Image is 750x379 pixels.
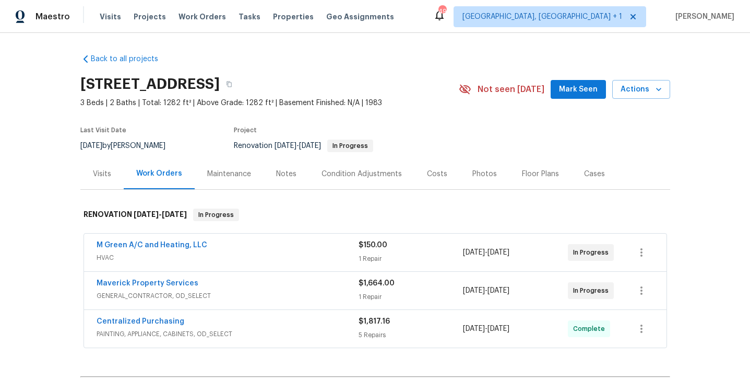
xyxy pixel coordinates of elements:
[463,324,509,334] span: -
[438,6,446,17] div: 49
[359,254,463,264] div: 1 Repair
[80,198,670,232] div: RENOVATION [DATE]-[DATE]In Progress
[273,12,314,22] span: Properties
[134,12,166,22] span: Projects
[573,324,609,334] span: Complete
[136,168,182,179] div: Work Orders
[462,12,622,22] span: [GEOGRAPHIC_DATA], [GEOGRAPHIC_DATA] + 1
[80,54,181,64] a: Back to all projects
[522,169,559,179] div: Floor Plans
[322,169,402,179] div: Condition Adjustments
[463,247,509,258] span: -
[478,84,544,95] span: Not seen [DATE]
[162,211,187,218] span: [DATE]
[573,247,613,258] span: In Progress
[234,142,373,150] span: Renovation
[487,325,509,332] span: [DATE]
[84,209,187,221] h6: RENOVATION
[275,142,321,150] span: -
[584,169,605,179] div: Cases
[487,249,509,256] span: [DATE]
[612,80,670,99] button: Actions
[671,12,734,22] span: [PERSON_NAME]
[359,292,463,302] div: 1 Repair
[97,329,359,339] span: PAINTING, APPLIANCE, CABINETS, OD_SELECT
[463,287,485,294] span: [DATE]
[621,83,662,96] span: Actions
[359,280,395,287] span: $1,664.00
[463,285,509,296] span: -
[80,79,220,89] h2: [STREET_ADDRESS]
[573,285,613,296] span: In Progress
[275,142,296,150] span: [DATE]
[97,242,207,249] a: M Green A/C and Heating, LLC
[487,287,509,294] span: [DATE]
[178,12,226,22] span: Work Orders
[80,127,126,133] span: Last Visit Date
[463,325,485,332] span: [DATE]
[359,242,387,249] span: $150.00
[359,318,390,325] span: $1,817.16
[97,291,359,301] span: GENERAL_CONTRACTOR, OD_SELECT
[80,142,102,150] span: [DATE]
[326,12,394,22] span: Geo Assignments
[97,280,198,287] a: Maverick Property Services
[134,211,187,218] span: -
[220,75,239,94] button: Copy Address
[35,12,70,22] span: Maestro
[328,143,372,149] span: In Progress
[472,169,497,179] div: Photos
[80,98,459,108] span: 3 Beds | 2 Baths | Total: 1282 ft² | Above Grade: 1282 ft² | Basement Finished: N/A | 1983
[134,211,159,218] span: [DATE]
[97,318,184,325] a: Centralized Purchasing
[551,80,606,99] button: Mark Seen
[463,249,485,256] span: [DATE]
[93,169,111,179] div: Visits
[359,330,463,340] div: 5 Repairs
[100,12,121,22] span: Visits
[276,169,296,179] div: Notes
[80,140,178,152] div: by [PERSON_NAME]
[194,210,238,220] span: In Progress
[559,83,598,96] span: Mark Seen
[97,252,359,263] span: HVAC
[427,169,447,179] div: Costs
[207,169,251,179] div: Maintenance
[234,127,257,133] span: Project
[299,142,321,150] span: [DATE]
[239,13,260,20] span: Tasks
